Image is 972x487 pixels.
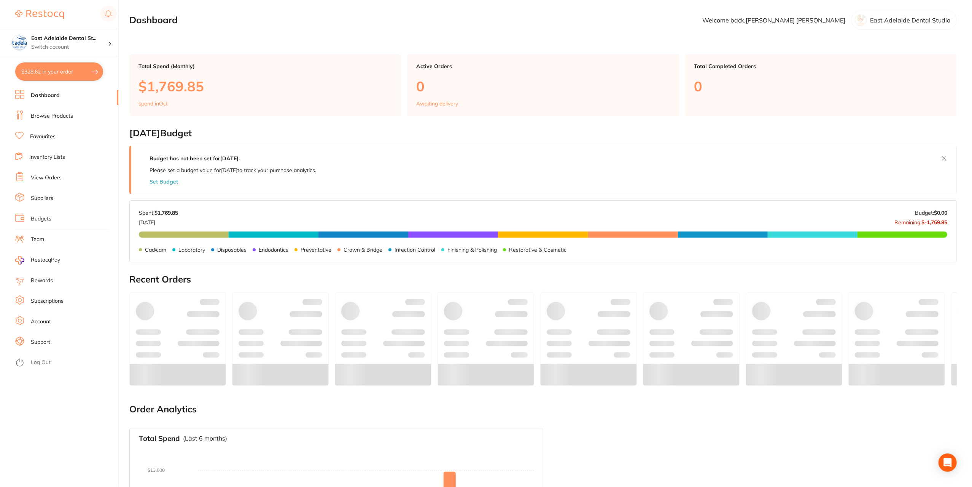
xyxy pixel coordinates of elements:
a: View Orders [31,174,62,182]
img: Restocq Logo [15,10,64,19]
p: Budget: [915,210,947,216]
p: Cad/cam [145,246,166,252]
a: Team [31,236,44,243]
p: (Last 6 months) [183,435,227,442]
span: RestocqPay [31,256,60,264]
p: Restorative & Cosmetic [509,246,566,252]
p: Please set a budget value for [DATE] to track your purchase analytics. [150,167,316,173]
a: Account [31,318,51,326]
a: Browse Products [31,112,73,120]
a: Total Spend (Monthly)$1,769.85spend inOct [129,54,401,116]
a: Suppliers [31,195,53,202]
a: RestocqPay [15,256,60,265]
strong: $1,769.85 [154,209,178,216]
a: Budgets [31,215,51,223]
p: Remaining: [894,216,947,225]
p: [DATE] [139,216,178,225]
p: spend in Oct [138,101,168,107]
button: Set Budget [150,179,178,185]
p: Total Spend (Monthly) [138,63,392,69]
p: $1,769.85 [138,78,392,94]
p: Welcome back, [PERSON_NAME] [PERSON_NAME] [702,17,845,24]
img: RestocqPay [15,256,24,265]
button: Log Out [15,357,116,369]
p: Preventative [301,246,331,252]
p: East Adelaide Dental Studio [870,17,950,24]
a: Total Completed Orders0 [685,54,957,116]
div: Open Intercom Messenger [939,453,957,472]
a: Active Orders0Awaiting delivery [407,54,679,116]
a: Subscriptions [31,297,64,305]
button: $328.62 in your order [15,62,103,81]
p: Active Orders [416,63,670,69]
h2: Dashboard [129,15,178,26]
h2: [DATE] Budget [129,128,957,139]
p: Switch account [31,43,108,51]
p: Endodontics [259,246,288,252]
p: 0 [416,78,670,94]
a: Support [31,339,50,346]
a: Inventory Lists [29,153,65,161]
h4: East Adelaide Dental Studio [31,35,108,42]
p: Disposables [217,246,247,252]
a: Dashboard [31,92,60,99]
p: Finishing & Polishing [447,246,497,252]
h2: Recent Orders [129,274,957,285]
p: Laboratory [178,246,205,252]
p: Crown & Bridge [344,246,382,252]
strong: $0.00 [934,209,947,216]
p: Awaiting delivery [416,101,458,107]
img: East Adelaide Dental Studio [12,35,27,50]
a: Log Out [31,359,51,366]
a: Favourites [30,133,56,141]
a: Rewards [31,277,53,284]
strong: Budget has not been set for [DATE] . [150,155,240,162]
h3: Total Spend [139,434,180,443]
h2: Order Analytics [129,404,957,415]
p: Spent: [139,210,178,216]
strong: $-1,769.85 [921,219,947,225]
p: Infection Control [395,246,435,252]
p: 0 [694,78,948,94]
p: Total Completed Orders [694,63,948,69]
a: Restocq Logo [15,6,64,23]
